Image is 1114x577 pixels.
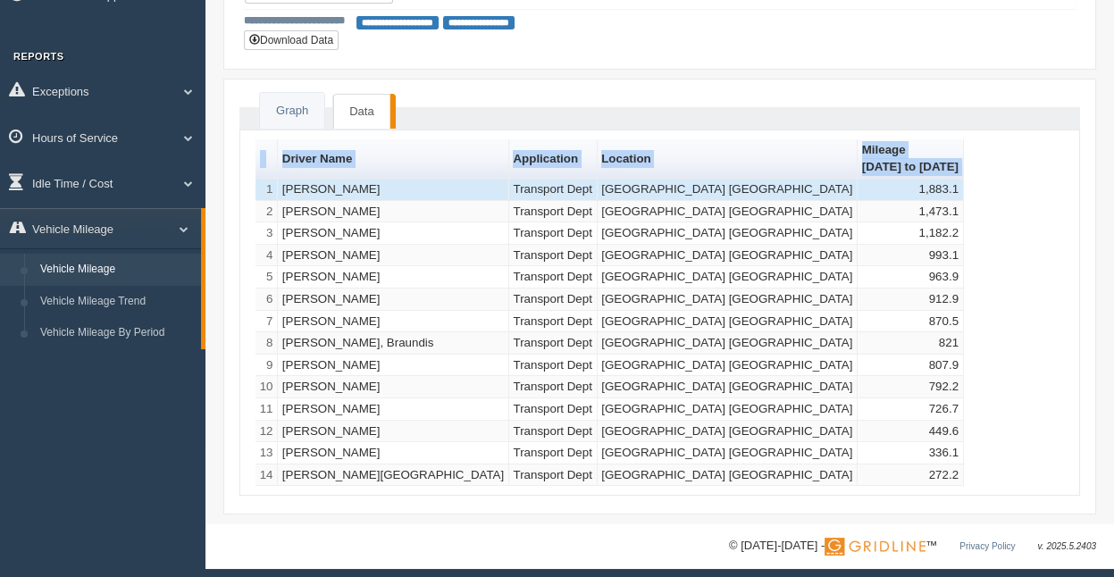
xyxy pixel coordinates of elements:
[959,541,1015,551] a: Privacy Policy
[858,179,964,201] td: 1,883.1
[858,139,964,179] th: Sort column
[1038,541,1096,551] span: v. 2025.5.2403
[255,311,278,333] td: 7
[509,266,598,288] td: Transport Dept
[255,398,278,421] td: 11
[509,442,598,464] td: Transport Dept
[598,442,859,464] td: [GEOGRAPHIC_DATA] [GEOGRAPHIC_DATA]
[509,222,598,245] td: Transport Dept
[509,311,598,333] td: Transport Dept
[244,30,339,50] button: Download Data
[858,464,964,487] td: 272.2
[278,201,509,223] td: [PERSON_NAME]
[598,311,859,333] td: [GEOGRAPHIC_DATA] [GEOGRAPHIC_DATA]
[278,311,509,333] td: [PERSON_NAME]
[509,139,598,179] th: Sort column
[278,139,509,179] th: Sort column
[598,376,859,398] td: [GEOGRAPHIC_DATA] [GEOGRAPHIC_DATA]
[278,421,509,443] td: [PERSON_NAME]
[32,254,201,286] a: Vehicle Mileage
[509,376,598,398] td: Transport Dept
[598,332,859,355] td: [GEOGRAPHIC_DATA] [GEOGRAPHIC_DATA]
[858,332,964,355] td: 821
[260,93,324,130] a: Graph
[598,266,859,288] td: [GEOGRAPHIC_DATA] [GEOGRAPHIC_DATA]
[32,317,201,349] a: Vehicle Mileage By Period
[858,266,964,288] td: 963.9
[858,398,964,421] td: 726.7
[858,355,964,377] td: 807.9
[278,398,509,421] td: [PERSON_NAME]
[598,288,859,311] td: [GEOGRAPHIC_DATA] [GEOGRAPHIC_DATA]
[255,355,278,377] td: 9
[509,398,598,421] td: Transport Dept
[255,376,278,398] td: 10
[858,311,964,333] td: 870.5
[255,245,278,267] td: 4
[858,245,964,267] td: 993.1
[729,537,1096,556] div: © [DATE]-[DATE] - ™
[858,288,964,311] td: 912.9
[598,245,859,267] td: [GEOGRAPHIC_DATA] [GEOGRAPHIC_DATA]
[32,286,201,318] a: Vehicle Mileage Trend
[278,179,509,201] td: [PERSON_NAME]
[598,421,859,443] td: [GEOGRAPHIC_DATA] [GEOGRAPHIC_DATA]
[598,201,859,223] td: [GEOGRAPHIC_DATA] [GEOGRAPHIC_DATA]
[858,376,964,398] td: 792.2
[278,442,509,464] td: [PERSON_NAME]
[598,179,859,201] td: [GEOGRAPHIC_DATA] [GEOGRAPHIC_DATA]
[278,332,509,355] td: [PERSON_NAME], Braundis
[278,222,509,245] td: [PERSON_NAME]
[255,442,278,464] td: 13
[509,288,598,311] td: Transport Dept
[509,245,598,267] td: Transport Dept
[333,94,389,130] a: Data
[858,201,964,223] td: 1,473.1
[278,288,509,311] td: [PERSON_NAME]
[509,421,598,443] td: Transport Dept
[509,332,598,355] td: Transport Dept
[255,222,278,245] td: 3
[598,222,859,245] td: [GEOGRAPHIC_DATA] [GEOGRAPHIC_DATA]
[255,332,278,355] td: 8
[598,139,859,179] th: Sort column
[255,179,278,201] td: 1
[858,442,964,464] td: 336.1
[598,464,859,487] td: [GEOGRAPHIC_DATA] [GEOGRAPHIC_DATA]
[278,266,509,288] td: [PERSON_NAME]
[255,201,278,223] td: 2
[509,355,598,377] td: Transport Dept
[858,222,964,245] td: 1,182.2
[278,376,509,398] td: [PERSON_NAME]
[858,421,964,443] td: 449.6
[509,464,598,487] td: Transport Dept
[598,355,859,377] td: [GEOGRAPHIC_DATA] [GEOGRAPHIC_DATA]
[255,421,278,443] td: 12
[255,288,278,311] td: 6
[255,266,278,288] td: 5
[255,464,278,487] td: 14
[278,245,509,267] td: [PERSON_NAME]
[509,201,598,223] td: Transport Dept
[598,398,859,421] td: [GEOGRAPHIC_DATA] [GEOGRAPHIC_DATA]
[278,464,509,487] td: [PERSON_NAME][GEOGRAPHIC_DATA]
[825,538,926,556] img: Gridline
[278,355,509,377] td: [PERSON_NAME]
[509,179,598,201] td: Transport Dept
